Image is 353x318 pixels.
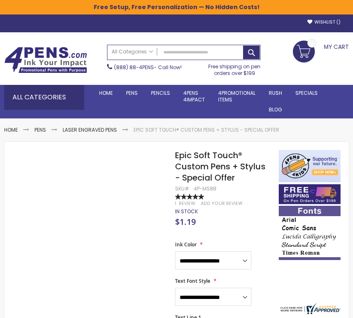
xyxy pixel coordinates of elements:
a: Pens [34,126,46,133]
img: 4Pens Custom Pens and Promotional Products [4,47,87,73]
a: Specials [289,85,324,101]
a: All Categories [107,45,157,59]
img: 4pens.com widget logo [279,303,341,314]
div: Availability [175,208,198,215]
img: font-personalization-examples [279,206,341,260]
img: 4pens 4 kids [279,150,341,183]
span: Home [99,89,113,96]
strong: SKU [175,185,190,192]
div: Free shipping on pen orders over $199 [208,60,260,77]
span: All Categories [112,48,153,55]
img: Free shipping on orders over $199 [279,184,341,205]
div: All Categories [4,85,84,110]
span: Pencils [151,89,170,96]
a: 1 Review [175,200,197,207]
span: Rush [269,89,282,96]
span: Review [179,200,195,207]
span: Pens [126,89,138,96]
span: In stock [175,208,198,215]
span: Epic Soft Touch® Custom Pens + Stylus - Special Offer [175,149,265,183]
a: 4pens.com certificate URL [279,309,341,316]
span: 4PROMOTIONAL ITEMS [218,89,256,103]
span: Blog [269,106,282,113]
a: 4Pens4impact [177,85,212,108]
span: $1.19 [175,216,196,227]
a: Add Your Review [201,200,243,207]
a: Laser Engraved Pens [63,126,117,133]
a: Blog [262,101,289,118]
a: Rush [262,85,289,101]
span: Text Font Style [175,277,210,284]
a: Wishlist [307,19,341,25]
span: 1 [175,200,176,207]
a: Home [4,126,18,133]
a: Home [93,85,119,101]
div: 4P-MS8b [194,185,217,192]
span: Specials [295,89,318,96]
span: 4Pens 4impact [183,89,205,103]
div: 100% [175,194,204,200]
span: - Call Now! [114,64,182,71]
a: Pens [119,85,144,101]
a: 4PROMOTIONALITEMS [212,85,262,108]
li: Epic Soft Touch® Custom Pens + Stylus - Special Offer [134,127,279,133]
a: Pencils [144,85,177,101]
span: Ink Color [175,241,197,248]
a: (888) 88-4PENS [114,64,154,71]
